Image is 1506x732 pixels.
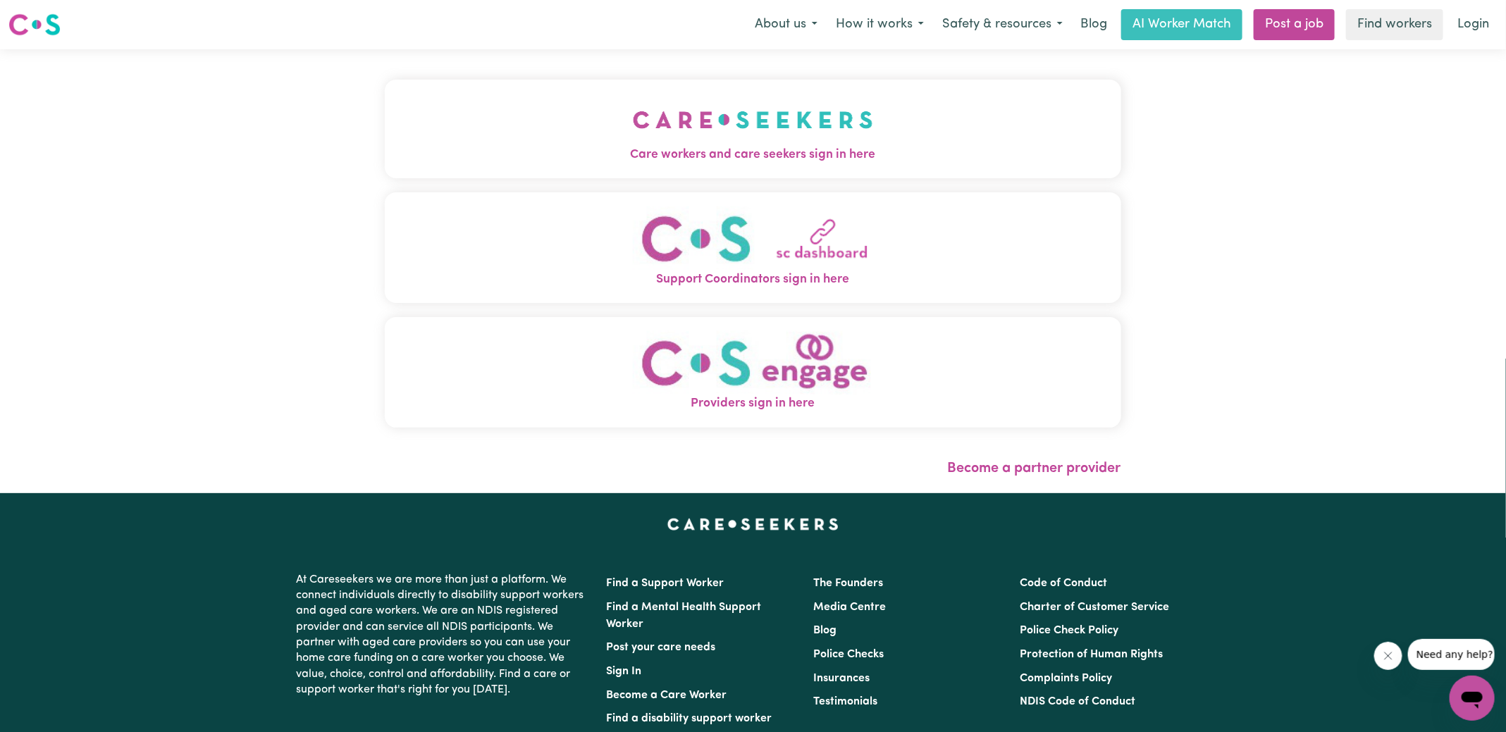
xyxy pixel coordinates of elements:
a: Sign In [607,666,642,677]
a: Post your care needs [607,642,716,653]
a: Post a job [1254,9,1335,40]
a: Careseekers home page [667,519,839,530]
a: Find workers [1346,9,1443,40]
a: Police Checks [813,649,884,660]
button: Support Coordinators sign in here [385,192,1121,303]
a: Complaints Policy [1020,673,1112,684]
a: Become a partner provider [948,461,1121,476]
a: Find a Support Worker [607,578,724,589]
a: The Founders [813,578,883,589]
a: Code of Conduct [1020,578,1107,589]
iframe: Message from company [1408,639,1495,670]
span: Care workers and care seekers sign in here [385,146,1121,164]
a: Charter of Customer Service [1020,602,1169,613]
button: How it works [827,10,933,39]
img: Careseekers logo [8,12,61,37]
button: Providers sign in here [385,317,1121,428]
a: Media Centre [813,602,886,613]
a: Careseekers logo [8,8,61,41]
p: At Careseekers we are more than just a platform. We connect individuals directly to disability su... [297,566,590,704]
iframe: Button to launch messaging window [1450,676,1495,721]
a: Find a Mental Health Support Worker [607,602,762,630]
a: Police Check Policy [1020,625,1118,636]
span: Support Coordinators sign in here [385,271,1121,289]
span: Providers sign in here [385,395,1121,413]
a: Testimonials [813,696,877,707]
a: Find a disability support worker [607,713,772,724]
a: Protection of Human Rights [1020,649,1163,660]
a: Become a Care Worker [607,690,727,701]
a: NDIS Code of Conduct [1020,696,1135,707]
button: Care workers and care seekers sign in here [385,80,1121,178]
a: Insurances [813,673,870,684]
a: Login [1449,9,1498,40]
a: AI Worker Match [1121,9,1242,40]
button: About us [746,10,827,39]
iframe: Close message [1374,642,1402,670]
button: Safety & resources [933,10,1072,39]
a: Blog [1072,9,1116,40]
a: Blog [813,625,837,636]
